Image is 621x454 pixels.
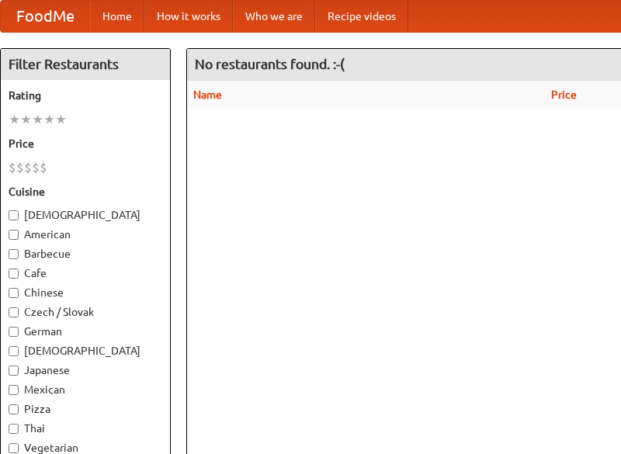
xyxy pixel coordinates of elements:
input: Chinese [9,288,19,298]
ng-pluralize: No restaurants found. :-( [195,57,345,71]
li: $ [40,159,47,176]
label: American [9,227,162,242]
li: ★ [55,111,67,128]
input: Mexican [9,385,19,395]
label: Mexican [9,382,162,397]
label: Thai [9,421,162,436]
a: Who we are [233,1,315,32]
input: Pizza [9,404,19,414]
a: FoodMe [1,1,90,32]
input: Japanese [9,366,19,376]
label: [DEMOGRAPHIC_DATA] [9,207,162,223]
a: How it works [144,1,233,32]
label: [DEMOGRAPHIC_DATA] [9,343,162,359]
li: ★ [9,111,20,128]
li: $ [9,159,16,176]
input: Barbecue [9,249,19,259]
li: $ [24,159,32,176]
label: Czech / Slovak [9,304,162,320]
li: $ [16,159,24,176]
input: [DEMOGRAPHIC_DATA] [9,346,19,356]
a: Recipe videos [315,1,408,32]
input: Cafe [9,269,19,279]
li: ★ [43,111,55,128]
label: Barbecue [9,246,162,262]
label: German [9,324,162,339]
input: [DEMOGRAPHIC_DATA] [9,210,19,220]
label: Cafe [9,265,162,281]
li: ★ [20,111,32,128]
input: Thai [9,424,19,434]
label: Japanese [9,362,162,378]
h5: Cuisine [9,184,162,199]
h4: Filter Restaurants [1,49,170,80]
li: $ [32,159,40,176]
input: Vegetarian [9,443,19,453]
h5: Price [9,136,162,151]
a: Home [90,1,144,32]
input: German [9,327,19,337]
h5: Rating [9,88,162,103]
input: American [9,230,19,240]
li: ★ [32,111,43,128]
input: Czech / Slovak [9,307,19,317]
a: Price [551,88,577,101]
label: Chinese [9,285,162,300]
a: Name [193,88,222,101]
label: Pizza [9,401,162,417]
